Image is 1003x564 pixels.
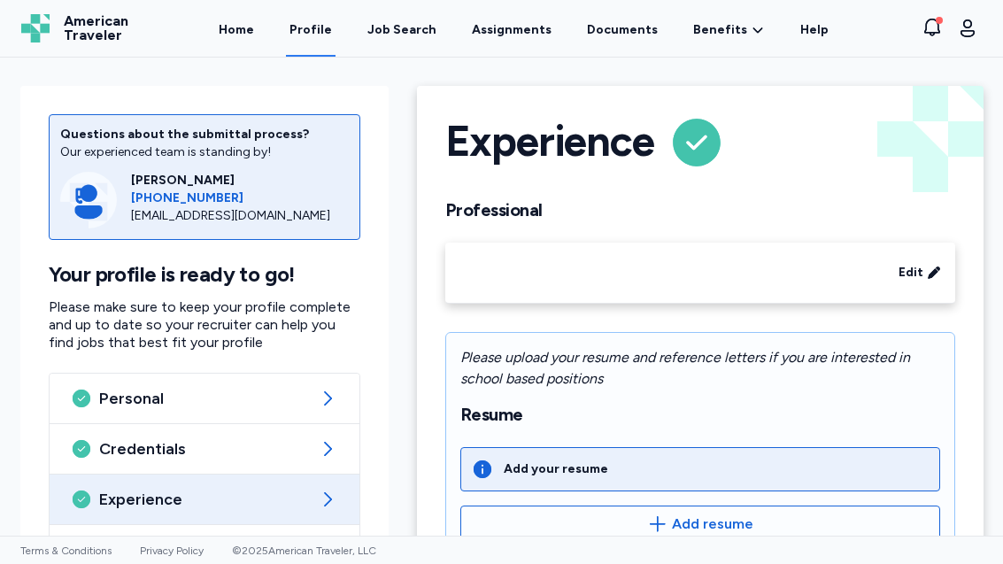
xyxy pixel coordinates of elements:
[460,347,940,390] div: Please upload your resume and reference letters if you are interested in school based positions
[49,261,360,288] h1: Your profile is ready to go!
[445,243,955,304] div: Edit
[672,514,753,535] span: Add resume
[60,126,349,143] div: Questions about the submittal process?
[445,114,654,171] h1: Experience
[232,545,376,557] span: © 2025 American Traveler, LLC
[131,189,349,207] a: [PHONE_NUMBER]
[21,14,50,42] img: Logo
[131,172,349,189] div: [PERSON_NAME]
[693,21,747,39] span: Benefits
[460,506,940,543] button: Add resume
[64,14,128,42] span: American Traveler
[445,199,955,221] h2: Professional
[286,2,336,57] a: Profile
[899,264,923,282] span: Edit
[49,298,360,352] p: Please make sure to keep your profile complete and up to date so your recruiter can help you find...
[20,545,112,557] a: Terms & Conditions
[460,404,940,426] h2: Resume
[693,21,765,39] a: Benefits
[99,388,310,409] span: Personal
[140,545,204,557] a: Privacy Policy
[504,460,608,478] div: Add your resume
[60,143,349,161] div: Our experienced team is standing by!
[99,438,310,460] span: Credentials
[131,207,349,225] div: [EMAIL_ADDRESS][DOMAIN_NAME]
[99,489,310,510] span: Experience
[60,172,117,228] img: Consultant
[367,21,436,39] div: Job Search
